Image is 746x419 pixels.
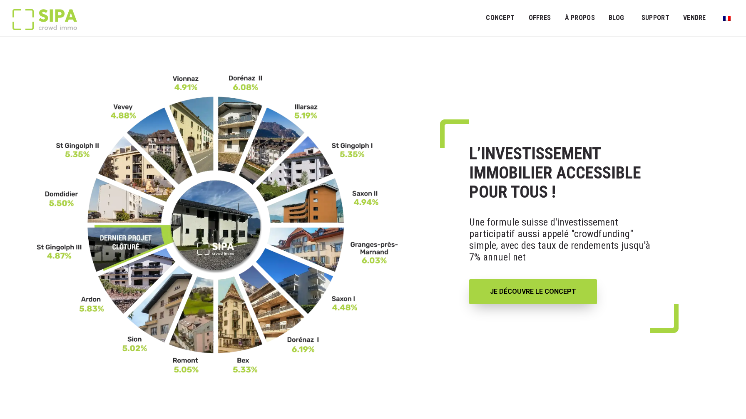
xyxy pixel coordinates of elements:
[559,9,600,27] a: À PROPOS
[469,279,597,304] a: JE DÉCOUVRE LE CONCEPT
[469,144,660,202] h1: L’INVESTISSEMENT IMMOBILIER ACCESSIBLE POUR TOUS !
[718,10,736,26] a: Passer à
[523,9,556,27] a: OFFRES
[480,9,520,27] a: Concept
[636,9,675,27] a: SUPPORT
[678,9,711,27] a: VENDRE
[37,74,399,374] img: FR-_3__11zon
[603,9,630,27] a: Blog
[469,210,660,269] p: Une formule suisse d'investissement participatif aussi appelé "crowdfunding" simple, avec des tau...
[723,16,731,21] img: Français
[486,7,734,28] nav: Menu principal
